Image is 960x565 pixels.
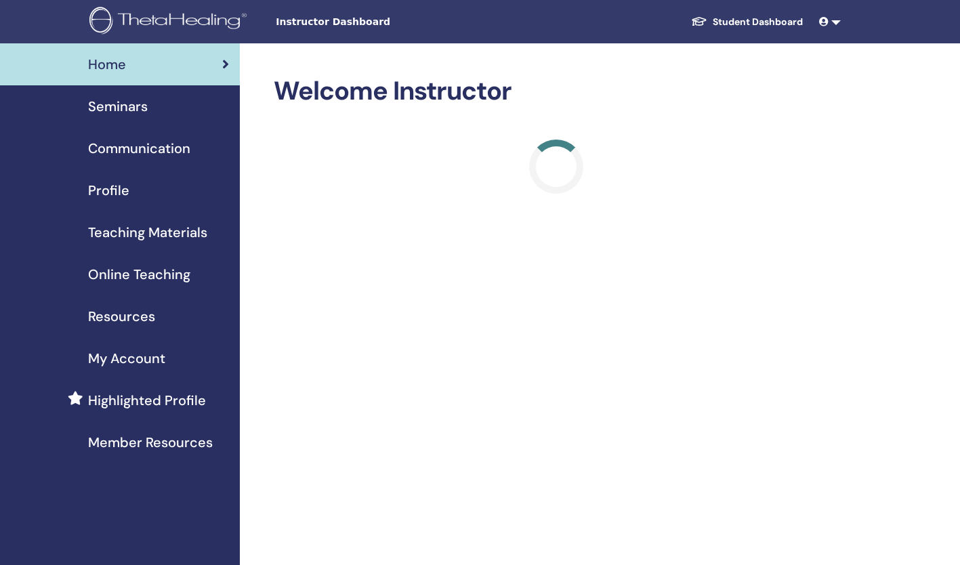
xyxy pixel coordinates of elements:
span: My Account [88,348,165,369]
span: Seminars [88,96,148,117]
span: Instructor Dashboard [276,15,479,29]
span: Online Teaching [88,264,190,285]
span: Highlighted Profile [88,390,206,411]
span: Member Resources [88,432,213,453]
span: Profile [88,180,129,201]
span: Resources [88,306,155,327]
span: Teaching Materials [88,222,207,243]
a: Student Dashboard [680,9,814,35]
img: graduation-cap-white.svg [691,16,707,27]
span: Home [88,54,126,75]
img: logo.png [89,7,251,37]
h2: Welcome Instructor [274,76,838,107]
span: Communication [88,138,190,159]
